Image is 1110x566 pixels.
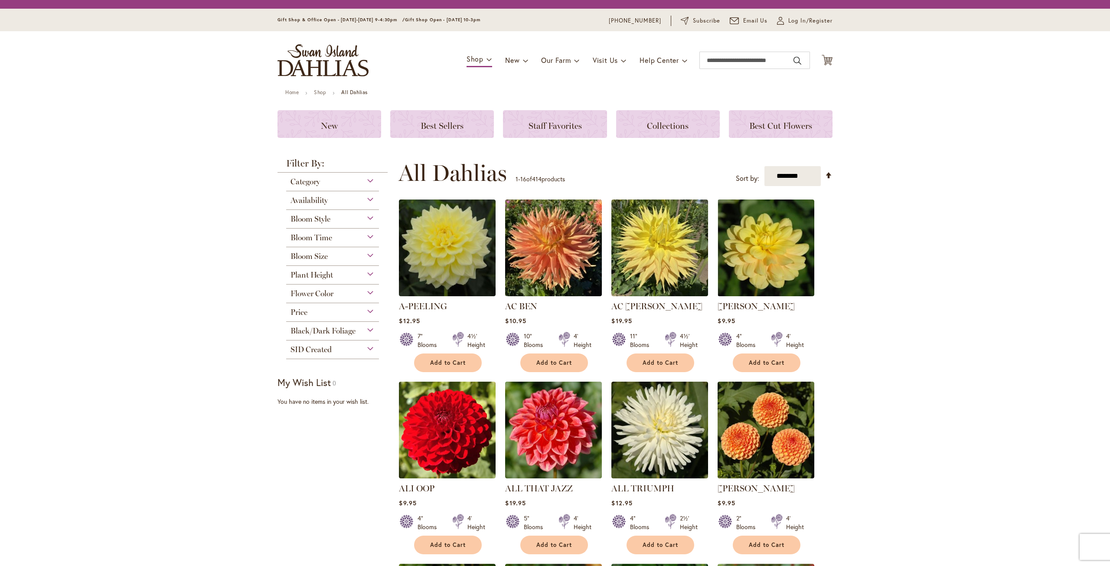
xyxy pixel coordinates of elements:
[291,196,328,205] span: Availability
[611,382,708,478] img: ALL TRIUMPH
[524,514,548,531] div: 5" Blooms
[430,359,466,366] span: Add to Cart
[680,514,698,531] div: 2½' Height
[640,56,679,65] span: Help Center
[643,541,678,549] span: Add to Cart
[786,514,804,531] div: 4' Height
[749,359,784,366] span: Add to Cart
[399,200,496,296] img: A-Peeling
[405,17,480,23] span: Gift Shop Open - [DATE] 10-3pm
[611,483,674,494] a: ALL TRIUMPH
[718,382,814,478] img: AMBER QUEEN
[503,110,607,138] a: Staff Favorites
[516,172,565,186] p: - of products
[505,56,519,65] span: New
[749,541,784,549] span: Add to Cart
[467,332,485,349] div: 4½' Height
[541,56,571,65] span: Our Farm
[399,472,496,480] a: ALI OOP
[718,483,795,494] a: [PERSON_NAME]
[536,541,572,549] span: Add to Cart
[736,514,761,531] div: 2" Blooms
[421,121,464,131] span: Best Sellers
[505,472,602,480] a: ALL THAT JAZZ
[277,376,331,389] strong: My Wish List
[520,536,588,554] button: Add to Cart
[681,16,720,25] a: Subscribe
[593,56,618,65] span: Visit Us
[743,16,768,25] span: Email Us
[529,121,582,131] span: Staff Favorites
[611,317,632,325] span: $19.95
[627,536,694,554] button: Add to Cart
[733,536,800,554] button: Add to Cart
[291,326,356,336] span: Black/Dark Foliage
[414,353,482,372] button: Add to Cart
[718,301,795,311] a: [PERSON_NAME]
[398,160,507,186] span: All Dahlias
[505,382,602,478] img: ALL THAT JAZZ
[505,290,602,298] a: AC BEN
[390,110,494,138] a: Best Sellers
[291,177,320,186] span: Category
[291,252,328,261] span: Bloom Size
[399,301,447,311] a: A-PEELING
[314,89,326,95] a: Shop
[277,110,381,138] a: New
[291,214,330,224] span: Bloom Style
[786,332,804,349] div: 4' Height
[736,332,761,349] div: 4" Blooms
[630,514,654,531] div: 4" Blooms
[536,359,572,366] span: Add to Cart
[277,159,388,173] strong: Filter By:
[505,499,526,507] span: $19.95
[505,200,602,296] img: AC BEN
[643,359,678,366] span: Add to Cart
[399,499,416,507] span: $9.95
[718,290,814,298] a: AHOY MATEY
[291,270,333,280] span: Plant Height
[291,289,333,298] span: Flower Color
[627,353,694,372] button: Add to Cart
[788,16,832,25] span: Log In/Register
[733,353,800,372] button: Add to Cart
[467,514,485,531] div: 4' Height
[291,308,307,317] span: Price
[291,345,332,354] span: SID Created
[736,170,759,186] label: Sort by:
[277,44,369,76] a: store logo
[718,499,735,507] span: $9.95
[611,499,632,507] span: $12.95
[414,536,482,554] button: Add to Cart
[574,332,591,349] div: 4' Height
[505,301,537,311] a: AC BEN
[630,332,654,349] div: 11" Blooms
[520,175,526,183] span: 16
[793,54,801,68] button: Search
[418,332,442,349] div: 7" Blooms
[718,317,735,325] span: $9.95
[718,200,814,296] img: AHOY MATEY
[730,16,768,25] a: Email Us
[467,54,483,63] span: Shop
[680,332,698,349] div: 4½' Height
[399,290,496,298] a: A-Peeling
[647,121,689,131] span: Collections
[291,233,332,242] span: Bloom Time
[341,89,368,95] strong: All Dahlias
[277,397,393,406] div: You have no items in your wish list.
[611,301,702,311] a: AC [PERSON_NAME]
[321,121,338,131] span: New
[611,472,708,480] a: ALL TRIUMPH
[693,16,720,25] span: Subscribe
[399,317,420,325] span: $12.95
[399,483,434,494] a: ALI OOP
[611,290,708,298] a: AC Jeri
[611,200,708,296] img: AC Jeri
[729,110,832,138] a: Best Cut Flowers
[430,541,466,549] span: Add to Cart
[777,16,832,25] a: Log In/Register
[277,17,405,23] span: Gift Shop & Office Open - [DATE]-[DATE] 9-4:30pm /
[285,89,299,95] a: Home
[616,110,720,138] a: Collections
